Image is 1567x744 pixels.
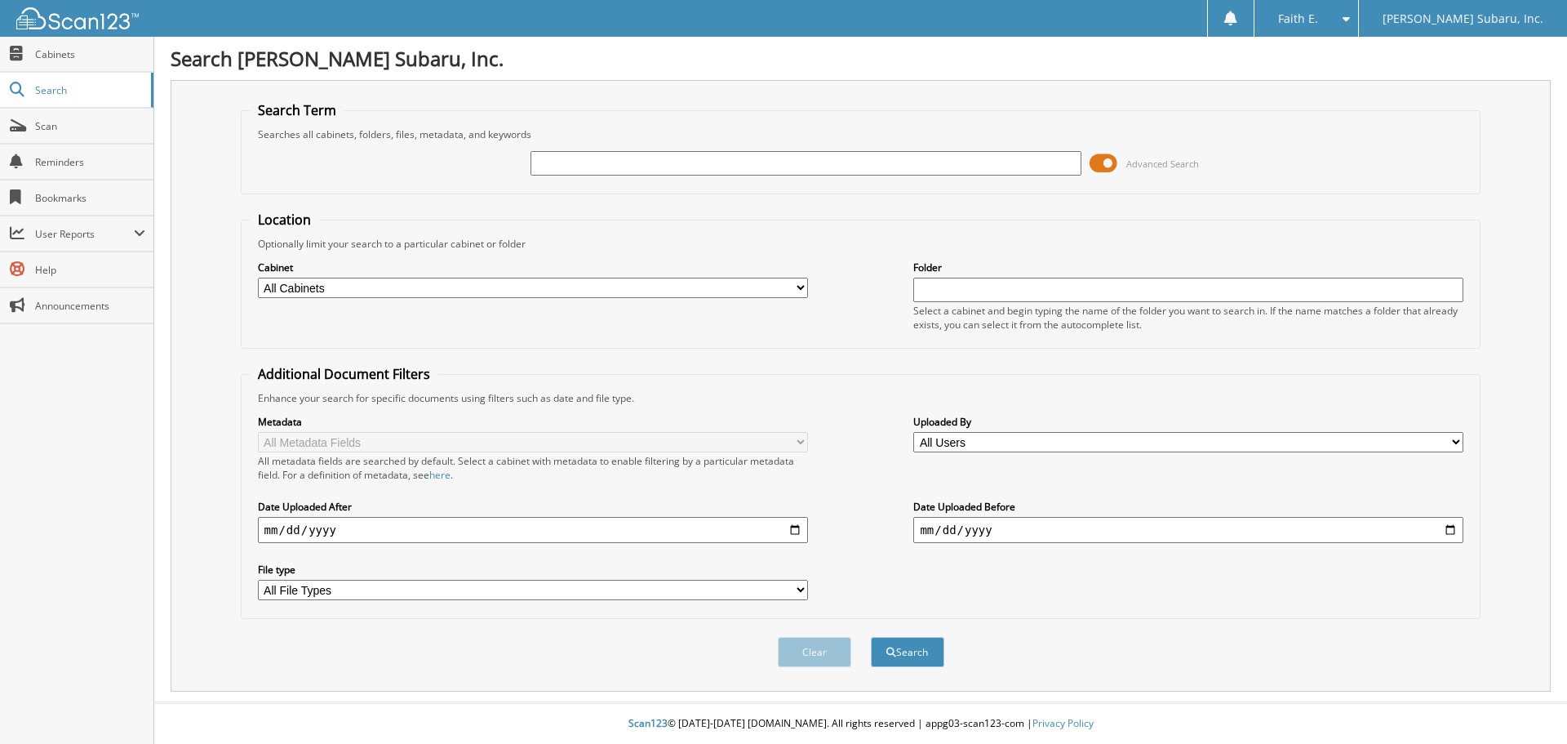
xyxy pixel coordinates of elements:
span: Cabinets [35,47,145,61]
label: Metadata [258,415,808,429]
input: end [913,517,1463,543]
span: Search [35,83,143,97]
span: Announcements [35,299,145,313]
span: User Reports [35,227,134,241]
div: Enhance your search for specific documents using filters such as date and file type. [250,391,1472,405]
div: Searches all cabinets, folders, files, metadata, and keywords [250,127,1472,141]
span: Help [35,263,145,277]
label: File type [258,563,808,577]
img: scan123-logo-white.svg [16,7,139,29]
legend: Search Term [250,101,344,119]
span: Advanced Search [1126,158,1199,170]
button: Clear [778,637,851,667]
h1: Search [PERSON_NAME] Subaru, Inc. [171,45,1551,72]
div: © [DATE]-[DATE] [DOMAIN_NAME]. All rights reserved | appg03-scan123-com | [154,704,1567,744]
span: Reminders [35,155,145,169]
legend: Additional Document Filters [250,365,438,383]
a: here [429,468,451,482]
legend: Location [250,211,319,229]
div: Select a cabinet and begin typing the name of the folder you want to search in. If the name match... [913,304,1463,332]
label: Uploaded By [913,415,1463,429]
button: Search [871,637,944,667]
a: Privacy Policy [1032,716,1094,730]
span: [PERSON_NAME] Subaru, Inc. [1383,14,1543,24]
input: start [258,517,808,543]
span: Scan [35,119,145,133]
label: Date Uploaded After [258,500,808,514]
label: Folder [913,261,1463,274]
div: Optionally limit your search to a particular cabinet or folder [250,237,1472,251]
span: Faith E. [1278,14,1318,24]
span: Bookmarks [35,191,145,205]
span: Scan123 [628,716,668,730]
label: Cabinet [258,261,808,274]
label: Date Uploaded Before [913,500,1463,514]
div: All metadata fields are searched by default. Select a cabinet with metadata to enable filtering b... [258,454,808,482]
